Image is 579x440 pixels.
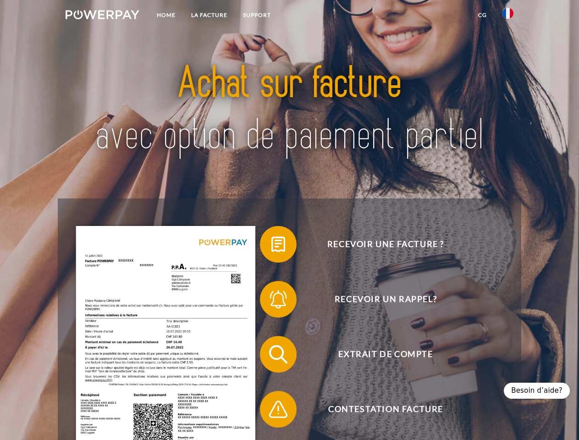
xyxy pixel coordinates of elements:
img: qb_bill.svg [267,233,290,256]
button: Contestation Facture [260,391,498,428]
button: Extrait de compte [260,336,498,373]
img: qb_warning.svg [267,398,290,421]
button: Recevoir une facture ? [260,226,498,263]
span: Recevoir un rappel? [273,281,498,318]
div: Besoin d’aide? [504,383,570,399]
img: logo-powerpay-white.svg [66,10,139,19]
img: qb_search.svg [267,343,290,366]
img: title-powerpay_fr.svg [88,44,491,176]
a: CG [470,7,495,23]
span: Contestation Facture [273,391,498,428]
img: fr [502,8,513,19]
span: Extrait de compte [273,336,498,373]
span: Recevoir une facture ? [273,226,498,263]
a: Support [235,7,279,23]
a: LA FACTURE [183,7,235,23]
button: Recevoir un rappel? [260,281,498,318]
img: qb_bell.svg [267,288,290,311]
a: Home [149,7,183,23]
